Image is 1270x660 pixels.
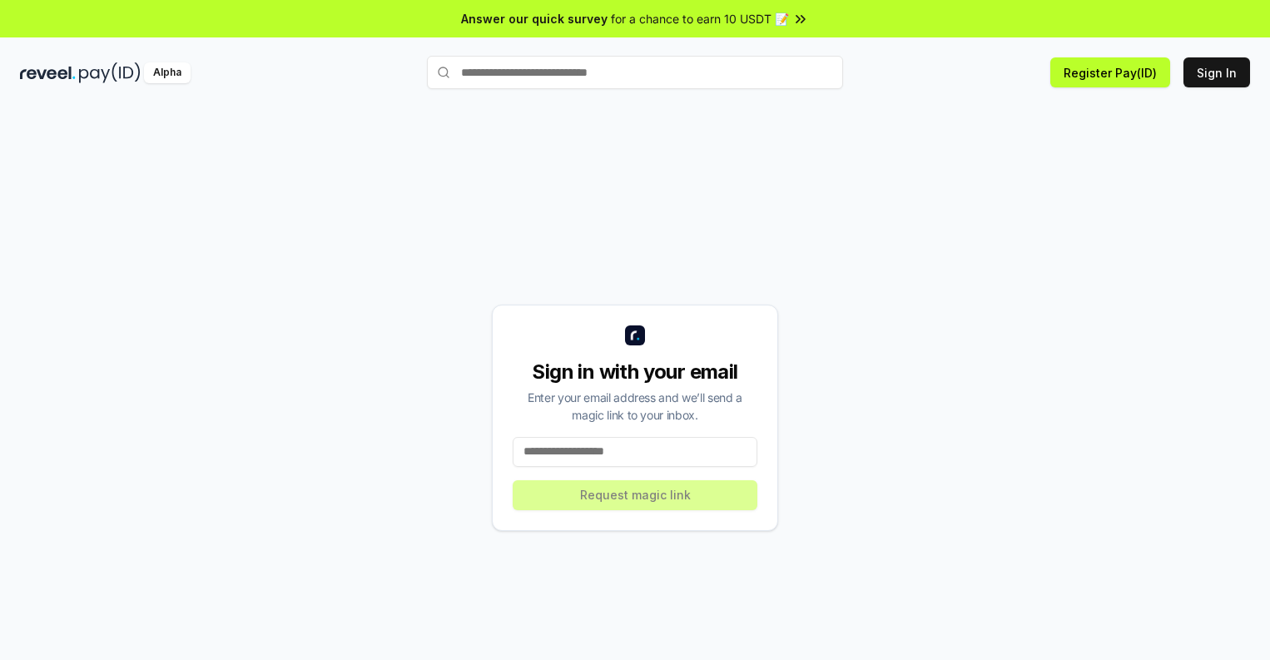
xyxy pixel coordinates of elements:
button: Sign In [1183,57,1250,87]
img: logo_small [625,325,645,345]
div: Sign in with your email [513,359,757,385]
span: for a chance to earn 10 USDT 📝 [611,10,789,27]
img: reveel_dark [20,62,76,83]
span: Answer our quick survey [461,10,608,27]
button: Register Pay(ID) [1050,57,1170,87]
div: Alpha [144,62,191,83]
img: pay_id [79,62,141,83]
div: Enter your email address and we’ll send a magic link to your inbox. [513,389,757,424]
